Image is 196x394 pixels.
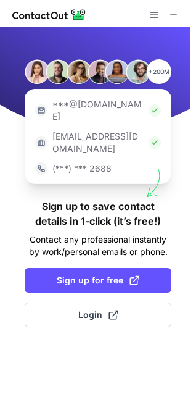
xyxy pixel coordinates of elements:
h1: Sign up to save contact details in 1-click (it’s free!) [25,199,171,228]
img: Person #6 [126,59,150,84]
span: Sign up for free [57,274,139,287]
img: Check Icon [149,104,161,117]
span: Login [78,309,118,321]
img: Person #2 [46,59,70,84]
img: https://contactout.com/extension/app/static/media/login-email-icon.f64bce713bb5cd1896fef81aa7b14a... [35,104,47,117]
p: [EMAIL_ADDRESS][DOMAIN_NAME] [52,130,144,155]
p: +200M [147,59,171,84]
p: Contact any professional instantly by work/personal emails or phone. [25,233,171,258]
img: Person #3 [67,59,91,84]
img: ContactOut v5.3.10 [12,7,86,22]
img: Check Icon [149,136,161,149]
button: Sign up for free [25,268,171,293]
img: Person #1 [25,59,49,84]
p: ***@[DOMAIN_NAME] [52,98,144,123]
img: Person #5 [105,59,129,84]
button: Login [25,303,171,327]
img: Person #4 [88,59,112,84]
img: https://contactout.com/extension/app/static/media/login-work-icon.638a5007170bc45168077fde17b29a1... [35,136,47,149]
img: https://contactout.com/extension/app/static/media/login-phone-icon.bacfcb865e29de816d437549d7f4cb... [35,162,47,175]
